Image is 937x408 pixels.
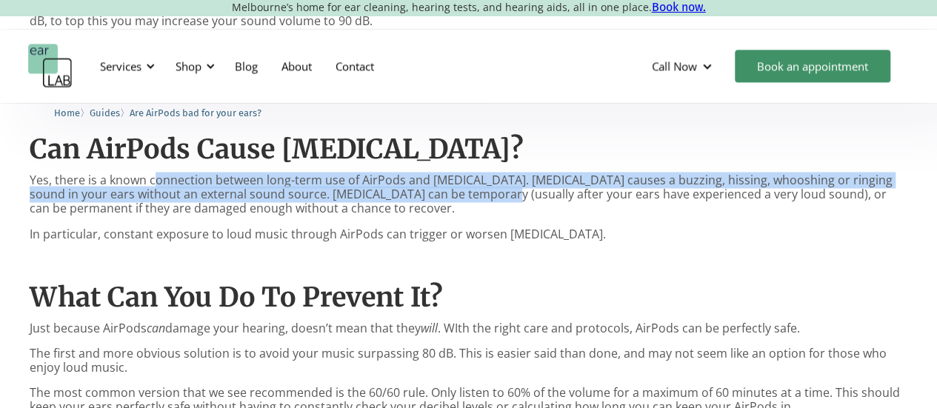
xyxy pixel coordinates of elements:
[640,44,727,88] div: Call Now
[270,44,324,87] a: About
[30,281,907,312] h2: What Can You Do To Prevent It?
[130,105,261,119] a: Are AirPods bad for your ears?
[652,58,697,73] div: Call Now
[30,346,907,374] p: The first and more obvious solution is to avoid your music surpassing 80 dB. This is easier said ...
[167,44,219,88] div: Shop
[176,58,201,73] div: Shop
[324,44,386,87] a: Contact
[223,44,270,87] a: Blog
[147,319,165,335] em: can
[54,105,90,121] li: 〉
[91,44,159,88] div: Services
[421,319,438,335] em: will
[54,105,80,119] a: Home
[30,173,907,216] p: Yes, there is a known connection between long-term use of AirPods and [MEDICAL_DATA]. [MEDICAL_DA...
[30,321,907,335] p: Just because AirPods damage your hearing, doesn’t mean that they . WIth the right care and protoc...
[90,107,120,118] span: Guides
[90,105,130,121] li: 〉
[54,107,80,118] span: Home
[30,252,907,266] p: ‍
[735,50,890,82] a: Book an appointment
[28,44,73,88] a: home
[30,227,907,241] p: In particular, constant exposure to loud music through AirPods can trigger or worsen [MEDICAL_DATA].
[100,58,141,73] div: Services
[30,133,907,165] h2: Can AirPods Cause [MEDICAL_DATA]?
[90,105,120,119] a: Guides
[130,107,261,118] span: Are AirPods bad for your ears?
